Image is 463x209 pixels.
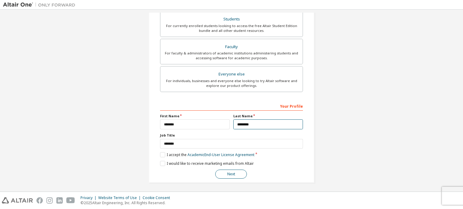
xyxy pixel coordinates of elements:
p: © 2025 Altair Engineering, Inc. All Rights Reserved. [80,200,174,205]
div: Website Terms of Use [98,195,143,200]
div: Privacy [80,195,98,200]
label: Last Name [233,114,303,118]
label: I would like to receive marketing emails from Altair [160,161,254,166]
div: For individuals, businesses and everyone else looking to try Altair software and explore our prod... [164,78,299,88]
label: Job Title [160,133,303,138]
a: Academic End-User License Agreement [187,152,254,157]
img: altair_logo.svg [2,197,33,204]
img: instagram.svg [46,197,53,204]
div: For currently enrolled students looking to access the free Altair Student Edition bundle and all ... [164,23,299,33]
div: Your Profile [160,101,303,111]
img: facebook.svg [36,197,43,204]
div: For faculty & administrators of academic institutions administering students and accessing softwa... [164,51,299,60]
label: I accept the [160,152,254,157]
div: Everyone else [164,70,299,78]
div: Cookie Consent [143,195,174,200]
button: Next [215,170,247,179]
img: linkedin.svg [56,197,63,204]
img: youtube.svg [66,197,75,204]
div: Students [164,15,299,23]
div: Faculty [164,43,299,51]
img: Altair One [3,2,78,8]
label: First Name [160,114,230,118]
